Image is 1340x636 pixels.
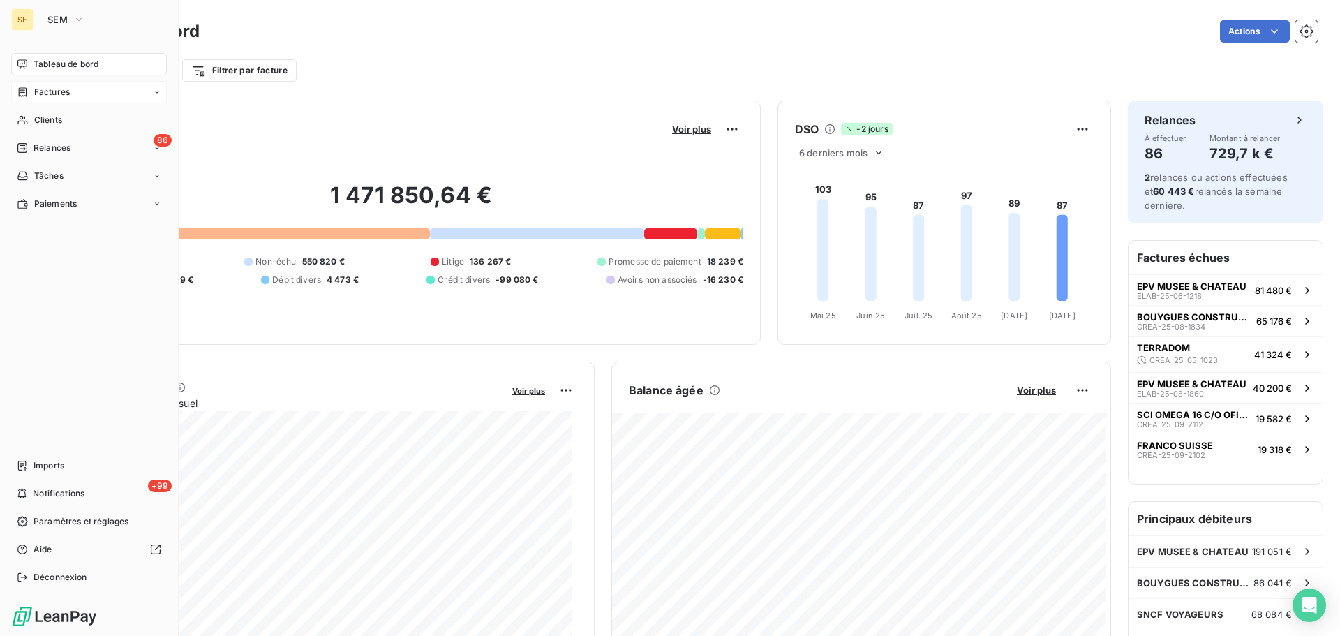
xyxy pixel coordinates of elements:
span: BOUYGUES CONSTRUCTION IDF GUYANCOUR [1137,311,1251,323]
span: ELAB-25-08-1860 [1137,390,1204,398]
button: Voir plus [508,384,549,397]
tspan: Août 25 [951,311,982,320]
h6: Balance âgée [629,382,703,399]
span: Débit divers [272,274,321,286]
tspan: Mai 25 [810,311,836,320]
span: BOUYGUES CONSTRUCTION IDF GUYANCOUR [1137,577,1253,589]
span: CREA-25-05-1023 [1149,356,1218,364]
span: Voir plus [512,386,545,396]
div: SE [11,8,33,31]
span: Aide [33,543,52,556]
span: -16 230 € [703,274,743,286]
span: Notifications [33,487,84,500]
span: +99 [148,480,172,492]
tspan: Juin 25 [856,311,885,320]
tspan: Juil. 25 [904,311,932,320]
span: 86 [154,134,172,147]
span: Avoirs non associés [618,274,697,286]
h2: 1 471 850,64 € [79,182,743,223]
span: 4 473 € [327,274,359,286]
span: Crédit divers [438,274,490,286]
button: Voir plus [1013,384,1060,397]
button: EPV MUSEE & CHATEAUELAB-25-08-186040 200 € [1129,372,1323,403]
span: Imports [33,459,64,472]
h4: 729,7 k € [1209,142,1281,165]
tspan: [DATE] [1001,311,1027,320]
span: SEM [47,14,68,25]
span: Déconnexion [33,571,87,584]
span: 65 176 € [1256,316,1292,327]
span: 41 324 € [1254,349,1292,360]
button: BOUYGUES CONSTRUCTION IDF GUYANCOURCREA-25-08-183465 176 € [1129,305,1323,336]
button: FRANCO SUISSECREA-25-09-210219 318 € [1129,434,1323,464]
a: Aide [11,538,167,561]
span: Voir plus [672,124,711,135]
span: SCI OMEGA 16 C/O OFI-INVEST [1137,409,1250,420]
button: Filtrer par facture [182,59,297,82]
span: 2 [1145,172,1150,183]
span: Tâches [34,170,64,182]
span: Paiements [34,198,77,210]
tspan: [DATE] [1049,311,1075,320]
span: ELAB-25-06-1218 [1137,292,1202,300]
span: 19 318 € [1258,444,1292,455]
h6: DSO [795,121,819,138]
span: Montant à relancer [1209,134,1281,142]
span: Clients [34,114,62,126]
span: 68 084 € [1251,609,1292,620]
span: -2 jours [841,123,892,135]
span: EPV MUSEE & CHATEAU [1137,281,1246,292]
span: Factures [34,86,70,98]
span: Promesse de paiement [609,256,701,268]
span: Tableau de bord [33,58,98,71]
span: 6 derniers mois [799,147,868,158]
span: Paramètres et réglages [33,515,128,528]
span: CREA-25-09-2112 [1137,420,1203,429]
span: SNCF VOYAGEURS [1137,609,1223,620]
span: Relances [33,142,70,154]
button: Voir plus [668,123,715,135]
h6: Relances [1145,112,1196,128]
button: TERRADOMCREA-25-05-102341 324 € [1129,336,1323,372]
button: EPV MUSEE & CHATEAUELAB-25-06-121881 480 € [1129,274,1323,305]
span: 86 041 € [1253,577,1292,589]
span: -99 080 € [496,274,538,286]
span: 81 480 € [1255,285,1292,296]
span: EPV MUSEE & CHATEAU [1137,378,1246,390]
span: 40 200 € [1253,383,1292,394]
span: TERRADOM [1137,342,1190,353]
h6: Factures échues [1129,241,1323,274]
span: Litige [442,256,464,268]
span: 19 582 € [1256,413,1292,424]
span: 550 820 € [302,256,345,268]
span: FRANCO SUISSE [1137,440,1213,451]
button: SCI OMEGA 16 C/O OFI-INVESTCREA-25-09-211219 582 € [1129,403,1323,434]
h6: Principaux débiteurs [1129,502,1323,535]
span: CREA-25-09-2102 [1137,451,1205,459]
span: 18 239 € [707,256,743,268]
span: À effectuer [1145,134,1186,142]
span: 191 051 € [1252,546,1292,557]
span: 60 443 € [1153,186,1194,197]
span: Chiffre d'affaires mensuel [79,396,502,411]
span: Non-échu [255,256,296,268]
img: Logo LeanPay [11,605,98,628]
span: 136 267 € [470,256,511,268]
span: relances ou actions effectuées et relancés la semaine dernière. [1145,172,1288,211]
div: Open Intercom Messenger [1293,589,1326,622]
span: CREA-25-08-1834 [1137,323,1205,331]
span: Voir plus [1017,385,1056,396]
button: Actions [1220,20,1290,43]
span: EPV MUSEE & CHATEAU [1137,546,1249,557]
h4: 86 [1145,142,1186,165]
